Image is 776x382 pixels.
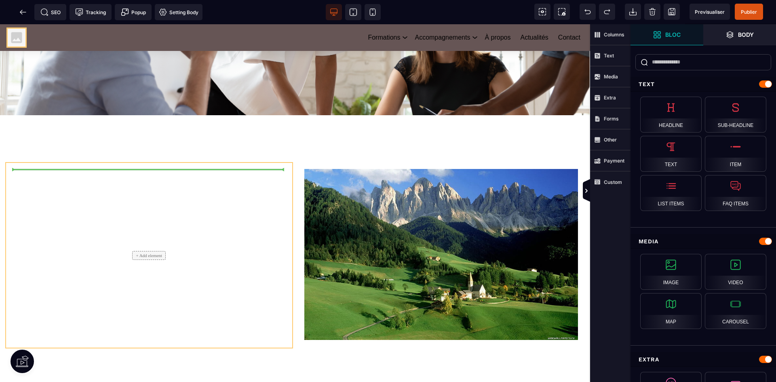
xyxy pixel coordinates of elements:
[705,136,766,172] div: Item
[630,24,703,45] span: Open Blocks
[640,136,702,172] div: Text
[665,32,681,38] strong: Bloc
[40,8,61,16] span: SEO
[159,8,198,16] span: Setting Body
[604,95,616,101] strong: Extra
[554,4,570,20] span: Screenshot
[604,179,622,185] strong: Custom
[640,175,702,211] div: List Items
[368,8,400,19] a: Formations
[705,97,766,133] div: Sub-Headline
[741,9,757,15] span: Publier
[7,4,26,23] img: svg+xml;base64,PHN2ZyB4bWxucz0iaHR0cDovL3d3dy53My5vcmcvMjAwMC9zdmciIHdpZHRoPSIxMDAiIHZpZXdCb3g9Ij...
[630,352,776,367] div: Extra
[121,8,146,16] span: Popup
[558,8,580,19] a: Contact
[520,8,548,19] a: Actualités
[630,77,776,92] div: Text
[695,9,725,15] span: Previsualiser
[738,32,754,38] strong: Body
[640,97,702,133] div: Headline
[604,137,617,143] strong: Other
[630,234,776,249] div: Media
[604,116,619,122] strong: Forms
[534,4,550,20] span: View components
[640,254,702,290] div: Image
[485,8,510,19] a: À propos
[640,293,702,329] div: Map
[705,175,766,211] div: FAQ Items
[304,145,578,316] img: 56eca4264eb68680381d68ae0fb151ee_media-02.jpg
[75,8,106,16] span: Tracking
[705,254,766,290] div: Video
[604,74,618,80] strong: Media
[703,24,776,45] span: Open Layer Manager
[604,32,624,38] strong: Columns
[705,293,766,329] div: Carousel
[604,158,624,164] strong: Payment
[415,8,470,19] a: Accompagnements
[604,53,614,59] strong: Text
[690,4,730,20] span: Preview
